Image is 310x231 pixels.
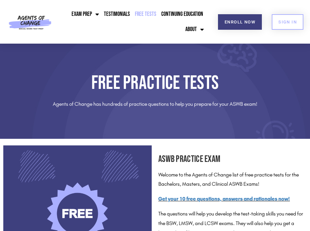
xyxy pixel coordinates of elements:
[184,22,205,37] a: About
[66,7,205,37] nav: Menu
[3,73,307,93] h1: Free Practice Tests
[133,7,158,22] a: Free Tests
[225,20,255,24] span: Enroll Now
[278,20,297,24] span: SIGN IN
[160,7,205,22] a: Continuing Education
[102,7,132,22] a: Testimonials
[70,7,101,22] a: Exam Prep
[158,170,307,189] p: Welcome to the Agents of Change list of free practice tests for the Bachelors, Masters, and Clini...
[272,14,303,30] a: SIGN IN
[3,99,307,109] p: Agents of Change has hundreds of practice questions to help you prepare for your ASWB exam!
[158,152,307,167] h2: ASWB Practice Exam
[158,196,290,202] a: Get your 10 free questions, answers and rationales now!
[218,14,262,30] a: Enroll Now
